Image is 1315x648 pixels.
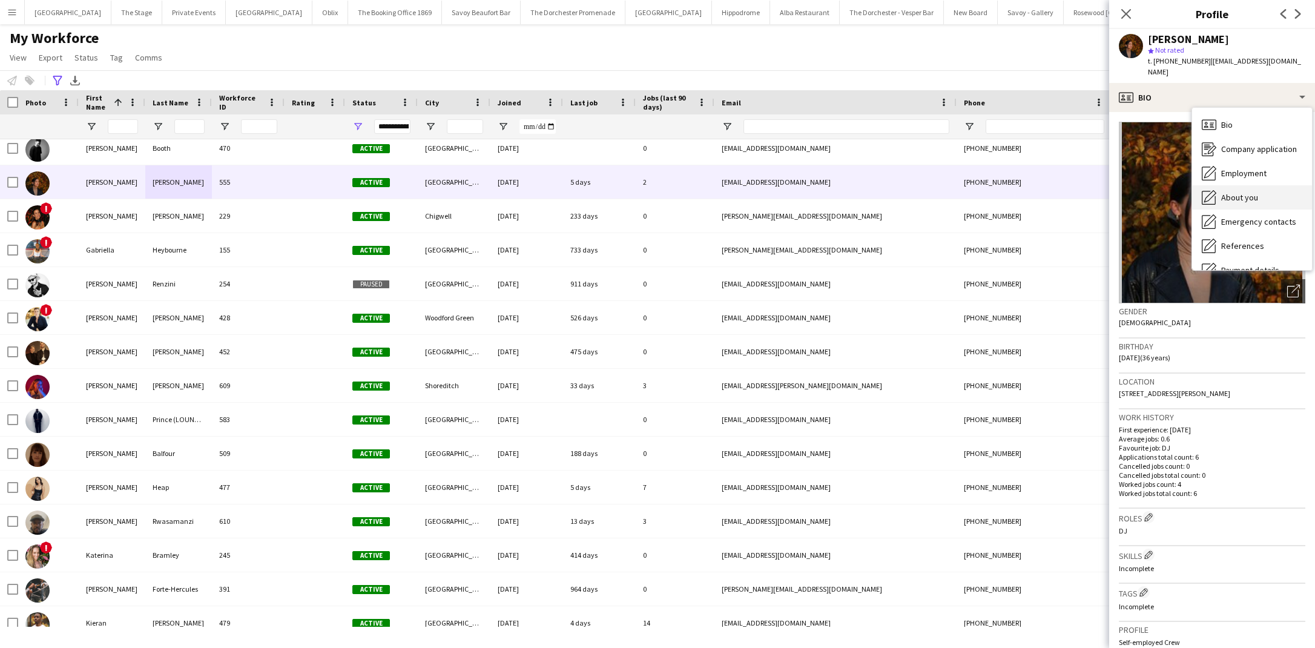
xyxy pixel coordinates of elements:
[957,606,1112,640] div: [PHONE_NUMBER]
[964,121,975,132] button: Open Filter Menu
[25,375,50,399] img: Jade Blakemore
[418,606,490,640] div: [GEOGRAPHIC_DATA]
[1119,122,1305,303] img: Crew avatar or photo
[1192,113,1312,137] div: Bio
[636,131,714,165] div: 0
[352,517,390,526] span: Active
[418,335,490,368] div: [GEOGRAPHIC_DATA]
[1109,6,1315,22] h3: Profile
[714,199,957,233] div: [PERSON_NAME][EMAIL_ADDRESS][DOMAIN_NAME]
[25,477,50,501] img: Jessica Heap
[714,504,957,538] div: [EMAIL_ADDRESS][DOMAIN_NAME]
[1221,144,1297,154] span: Company application
[79,301,145,334] div: [PERSON_NAME]
[1221,192,1258,203] span: About you
[714,301,957,334] div: [EMAIL_ADDRESS][DOMAIN_NAME]
[1192,185,1312,210] div: About you
[212,267,285,300] div: 254
[425,98,439,107] span: City
[352,585,390,594] span: Active
[1148,34,1229,45] div: [PERSON_NAME]
[79,471,145,504] div: [PERSON_NAME]
[490,471,563,504] div: [DATE]
[79,199,145,233] div: [PERSON_NAME]
[79,572,145,606] div: [PERSON_NAME]
[212,572,285,606] div: 391
[714,165,957,199] div: [EMAIL_ADDRESS][DOMAIN_NAME]
[219,121,230,132] button: Open Filter Menu
[714,233,957,266] div: [PERSON_NAME][EMAIL_ADDRESS][DOMAIN_NAME]
[145,233,212,266] div: Heybourne
[418,403,490,436] div: [GEOGRAPHIC_DATA]
[1119,549,1305,561] h3: Skills
[1119,306,1305,317] h3: Gender
[74,52,98,63] span: Status
[1109,83,1315,112] div: Bio
[563,572,636,606] div: 964 days
[79,131,145,165] div: [PERSON_NAME]
[352,212,390,221] span: Active
[418,233,490,266] div: [GEOGRAPHIC_DATA]
[25,341,50,365] img: Hugh Buchanan
[25,443,50,467] img: Jessica Balfour
[1119,526,1127,535] span: DJ
[212,504,285,538] div: 610
[418,471,490,504] div: [GEOGRAPHIC_DATA]
[108,119,138,134] input: First Name Filter Input
[40,541,52,554] span: !
[636,165,714,199] div: 2
[1119,452,1305,461] p: Applications total count: 6
[563,437,636,470] div: 188 days
[490,165,563,199] div: [DATE]
[957,199,1112,233] div: [PHONE_NUMBER]
[1119,376,1305,387] h3: Location
[68,73,82,88] app-action-btn: Export XLSX
[212,199,285,233] div: 229
[25,205,50,230] img: Emma Jensen
[563,471,636,504] div: 5 days
[212,538,285,572] div: 245
[25,273,50,297] img: Giovanni Renzini
[957,437,1112,470] div: [PHONE_NUMBER]
[25,171,50,196] img: Ella Cassar
[636,199,714,233] div: 0
[563,267,636,300] div: 911 days
[743,119,949,134] input: Email Filter Input
[1119,425,1305,434] p: First experience: [DATE]
[1119,564,1305,573] p: Incomplete
[25,137,50,162] img: Dominic Booth
[490,335,563,368] div: [DATE]
[636,369,714,402] div: 3
[25,578,50,603] img: Keisha Forte-Hercules
[1119,434,1305,443] p: Average jobs: 0.6
[10,29,99,47] span: My Workforce
[1221,168,1267,179] span: Employment
[636,606,714,640] div: 14
[425,121,436,132] button: Open Filter Menu
[25,98,46,107] span: Photo
[490,301,563,334] div: [DATE]
[957,538,1112,572] div: [PHONE_NUMBER]
[79,335,145,368] div: [PERSON_NAME]
[519,119,556,134] input: Joined Filter Input
[418,369,490,402] div: Shoreditch
[212,403,285,436] div: 583
[957,301,1112,334] div: [PHONE_NUMBER]
[145,301,212,334] div: [PERSON_NAME]
[145,437,212,470] div: Balfour
[442,1,521,24] button: Savoy Beaufort Bar
[490,606,563,640] div: [DATE]
[79,403,145,436] div: [PERSON_NAME]
[145,369,212,402] div: [PERSON_NAME]
[145,471,212,504] div: Heap
[352,551,390,560] span: Active
[957,233,1112,266] div: [PHONE_NUMBER]
[1192,210,1312,234] div: Emergency contacts
[490,199,563,233] div: [DATE]
[145,131,212,165] div: Booth
[153,121,163,132] button: Open Filter Menu
[1148,56,1211,65] span: t. [PHONE_NUMBER]
[86,121,97,132] button: Open Filter Menu
[1119,412,1305,423] h3: Work history
[563,606,636,640] div: 4 days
